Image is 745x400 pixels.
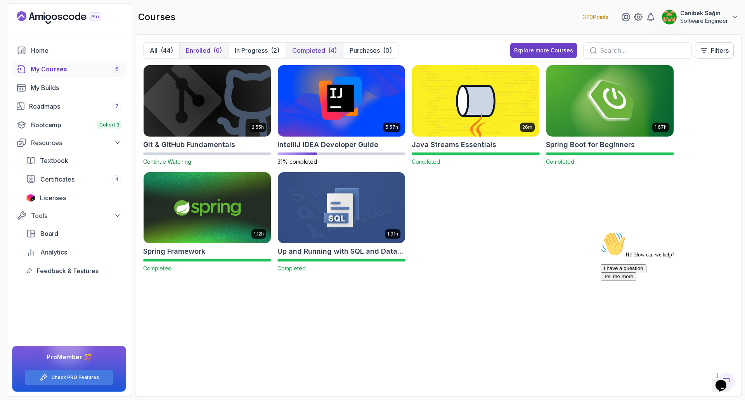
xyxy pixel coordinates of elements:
img: Spring Boot for Beginners card [546,65,674,137]
a: textbook [21,153,126,168]
p: 26m [522,124,532,130]
button: Enrolled(6) [179,43,228,58]
a: IntelliJ IDEA Developer Guide card5.57hIntelliJ IDEA Developer Guide31% completed [277,65,405,166]
button: I have a question [3,36,49,44]
span: 31% completed [277,158,317,165]
span: Board [40,229,58,238]
a: certificates [21,171,126,187]
p: All [150,46,158,55]
a: home [12,43,126,58]
div: 👋Hi! How can we help?I have a questionTell me more [3,3,143,52]
p: Canibek Sağın [680,9,728,17]
button: All(44) [144,43,179,58]
span: Licenses [40,193,66,203]
a: licenses [21,190,126,206]
h2: Up and Running with SQL and Databases [277,246,405,257]
input: Search... [600,46,685,55]
p: Enrolled [186,46,210,55]
button: Completed(4) [286,43,343,58]
span: Completed [277,265,306,272]
p: 5.57h [386,124,398,130]
div: (4) [328,46,337,55]
p: Filters [711,46,729,55]
img: Up and Running with SQL and Databases card [278,172,405,244]
span: Completed [546,158,574,165]
div: Explore more Courses [514,47,573,54]
a: Git & GitHub Fundamentals card2.55hGit & GitHub FundamentalsContinue Watching [143,65,271,166]
div: Tools [31,211,121,220]
a: courses [12,61,126,77]
h2: courses [138,11,175,23]
img: :wave: [3,3,28,28]
div: (0) [383,46,392,55]
img: IntelliJ IDEA Developer Guide card [278,65,405,137]
p: Completed [292,46,325,55]
button: Explore more Courses [510,43,577,58]
div: Roadmaps [29,102,121,111]
span: Hi! How can we help? [3,23,77,29]
img: user profile image [662,10,677,24]
h2: IntelliJ IDEA Developer Guide [277,139,378,150]
button: Check PRO Features [25,369,113,385]
h2: Spring Boot for Beginners [546,139,635,150]
img: Git & GitHub Fundamentals card [144,65,271,137]
p: 1.67h [655,124,667,130]
span: Completed [143,265,172,272]
div: Resources [31,138,121,147]
button: Tools [12,209,126,223]
button: user profile imageCanibek SağınSoftware Engineer [662,9,739,25]
span: Textbook [40,156,68,165]
a: Spring Framework card1.12hSpring FrameworkCompleted [143,172,271,273]
span: 6 [115,66,118,72]
div: (44) [161,46,173,55]
span: 4 [115,176,118,182]
div: (2) [271,46,279,55]
button: Resources [12,136,126,150]
a: board [21,226,126,241]
a: Check PRO Features [51,374,99,381]
a: analytics [21,244,126,260]
span: Completed [412,158,440,165]
a: feedback [21,263,126,279]
button: Purchases(0) [343,43,398,58]
span: 7 [115,103,118,109]
div: My Courses [31,64,121,74]
a: builds [12,80,126,95]
button: In Progress(2) [228,43,286,58]
iframe: chat widget [598,229,737,365]
span: Analytics [40,248,67,257]
a: bootcamp [12,117,126,133]
span: Continue Watching [143,158,191,165]
img: jetbrains icon [26,194,35,202]
span: Cohort 3 [99,122,120,128]
span: Feedback & Features [37,266,99,275]
div: Home [31,46,121,55]
h2: Git & GitHub Fundamentals [143,139,235,150]
p: Purchases [350,46,380,55]
div: (6) [213,46,222,55]
a: Up and Running with SQL and Databases card1.91hUp and Running with SQL and DatabasesCompleted [277,172,405,273]
button: Tell me more [3,44,39,52]
p: 2.55h [252,124,264,130]
a: Spring Boot for Beginners card1.67hSpring Boot for BeginnersCompleted [546,65,674,166]
span: Certificates [40,175,74,184]
p: 1.91h [387,231,398,237]
p: 1.12h [254,231,264,237]
iframe: chat widget [712,369,737,392]
img: Spring Framework card [144,172,271,244]
p: 370 Points [583,13,608,21]
p: Software Engineer [680,17,728,25]
a: Landing page [17,11,119,24]
a: Java Streams Essentials card26mJava Streams EssentialsCompleted [412,65,540,166]
a: roadmaps [12,99,126,114]
p: In Progress [235,46,268,55]
h2: Spring Framework [143,246,205,257]
button: Filters [695,42,734,59]
div: Bootcamp [31,120,121,130]
h2: Java Streams Essentials [412,139,496,150]
div: My Builds [31,83,121,92]
img: Java Streams Essentials card [412,65,539,137]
